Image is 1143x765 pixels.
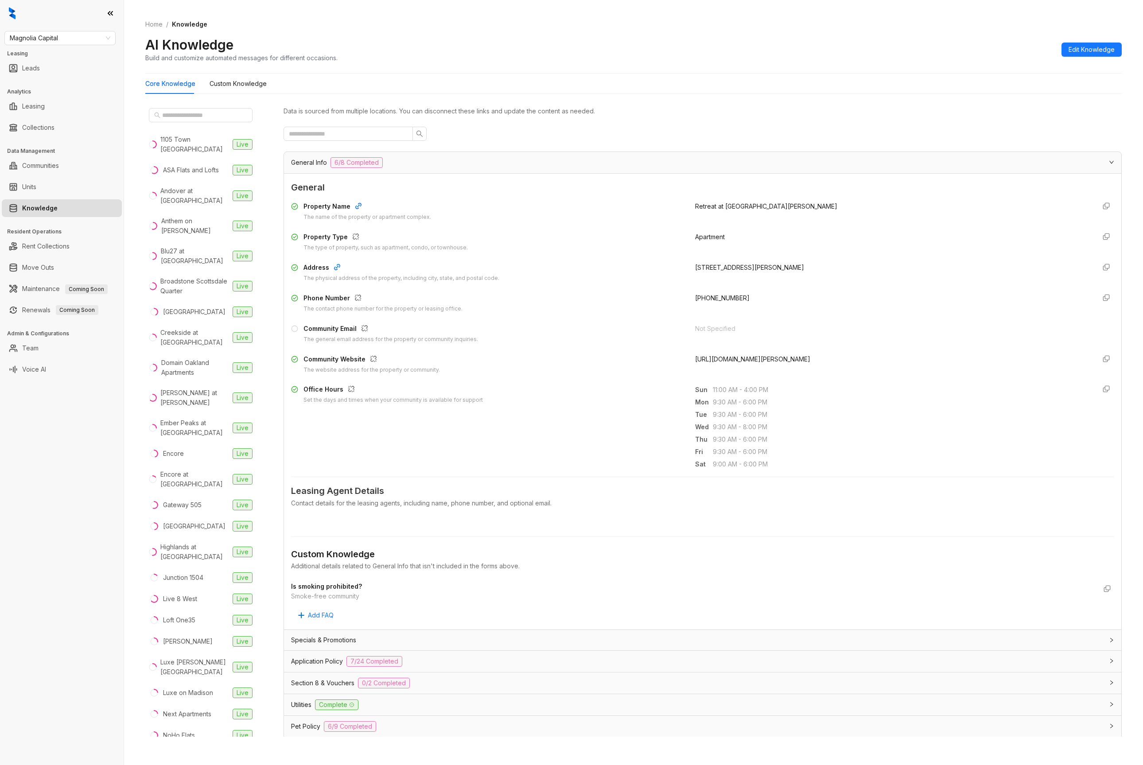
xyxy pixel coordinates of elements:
span: Live [233,332,253,343]
div: Application Policy7/24 Completed [284,651,1121,672]
strong: Is smoking prohibited? [291,582,362,590]
div: The name of the property or apartment complex. [303,213,431,221]
a: RenewalsComing Soon [22,301,98,319]
li: Leasing [2,97,122,115]
div: Contact details for the leasing agents, including name, phone number, and optional email. [291,498,1114,508]
div: Phone Number [303,293,463,305]
li: Renewals [2,301,122,319]
span: Live [233,139,253,150]
div: Ember Peaks at [GEOGRAPHIC_DATA] [160,418,229,438]
div: The general email address for the property or community inquiries. [303,335,478,344]
span: [PHONE_NUMBER] [695,294,750,302]
li: Collections [2,119,122,136]
span: Knowledge [172,20,207,28]
span: Application Policy [291,656,343,666]
div: Andover at [GEOGRAPHIC_DATA] [160,186,229,206]
span: 0/2 Completed [358,678,410,688]
span: Section 8 & Vouchers [291,678,354,688]
span: Wed [695,422,713,432]
span: Live [233,615,253,625]
div: General Info6/8 Completed [284,152,1121,173]
span: Live [233,281,253,291]
h3: Leasing [7,50,124,58]
li: Units [2,178,122,196]
img: logo [9,7,16,19]
span: 9:30 AM - 8:00 PM [713,422,1089,432]
span: collapsed [1109,702,1114,707]
div: [PERSON_NAME] [163,637,213,646]
span: Live [233,547,253,557]
div: Broadstone Scottsdale Quarter [160,276,229,296]
div: The type of property, such as apartment, condo, or townhouse. [303,244,468,252]
span: Add FAQ [308,610,334,620]
span: Live [233,190,253,201]
div: Blu27 at [GEOGRAPHIC_DATA] [161,246,229,266]
span: 9:30 AM - 6:00 PM [713,397,1089,407]
span: collapsed [1109,680,1114,685]
span: Leasing Agent Details [291,484,1114,498]
li: Voice AI [2,361,122,378]
span: General Info [291,158,327,167]
div: Property Name [303,202,431,213]
span: Retreat at [GEOGRAPHIC_DATA][PERSON_NAME] [695,202,837,210]
div: Additional details related to General Info that isn't included in the forms above. [291,561,1114,571]
div: Loft One35 [163,615,195,625]
div: Next Apartments [163,709,211,719]
a: Knowledge [22,199,58,217]
div: Property Type [303,232,468,244]
li: Move Outs [2,259,122,276]
a: Voice AI [22,361,46,378]
div: Address [303,263,499,274]
span: Live [233,307,253,317]
h3: Admin & Configurations [7,330,124,338]
span: collapsed [1109,723,1114,729]
span: Live [233,448,253,459]
h3: Analytics [7,88,124,96]
div: Specials & Promotions [284,630,1121,650]
span: 9:00 AM - 6:00 PM [713,459,1089,469]
span: Sun [695,385,713,395]
span: Fri [695,447,713,457]
span: 7/24 Completed [346,656,402,667]
div: The website address for the property or community. [303,366,440,374]
a: Leads [22,59,40,77]
span: Live [233,730,253,741]
span: Live [233,423,253,433]
div: Community Email [303,324,478,335]
span: Live [233,392,253,403]
div: Encore at [GEOGRAPHIC_DATA] [160,470,229,489]
span: Live [233,474,253,485]
div: Not Specified [695,324,1089,334]
span: Magnolia Capital [10,31,110,45]
button: Add FAQ [291,608,341,622]
div: Data is sourced from multiple locations. You can disconnect these links and update the content as... [284,106,1122,116]
span: Live [233,521,253,532]
span: Pet Policy [291,722,320,731]
div: [STREET_ADDRESS][PERSON_NAME] [695,263,1089,272]
span: General [291,181,1114,194]
span: Live [233,362,253,373]
h2: AI Knowledge [145,36,233,53]
a: Leasing [22,97,45,115]
div: Smoke-free community [291,591,1096,601]
span: Tue [695,410,713,419]
a: Collections [22,119,54,136]
div: Office Hours [303,384,483,396]
div: ASA Flats and Lofts [163,165,219,175]
div: [GEOGRAPHIC_DATA] [163,521,225,531]
h3: Resident Operations [7,228,124,236]
span: collapsed [1109,637,1114,643]
span: Live [233,709,253,719]
span: search [154,112,160,118]
div: [GEOGRAPHIC_DATA] [163,307,225,317]
li: Rent Collections [2,237,122,255]
span: Coming Soon [56,305,98,315]
a: Team [22,339,39,357]
span: 9:30 AM - 6:00 PM [713,435,1089,444]
span: Live [233,251,253,261]
div: Anthem on [PERSON_NAME] [161,216,229,236]
div: Custom Knowledge [291,548,1114,561]
span: Apartment [695,233,725,241]
div: NoHo Flats [163,730,195,740]
li: / [166,19,168,29]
